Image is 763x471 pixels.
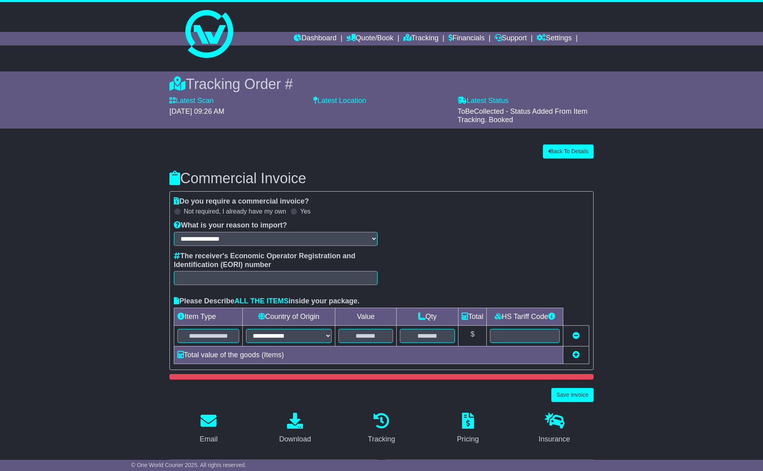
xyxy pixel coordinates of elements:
[169,107,224,115] span: [DATE] 09:26 AM
[313,97,366,105] label: Latest Location
[174,221,287,230] label: What is your reason to import?
[572,351,580,359] a: Add new item
[300,208,311,215] label: Yes
[551,388,594,402] button: Save Invoice
[131,462,246,468] span: © One World Courier 2025. All rights reserved.
[403,32,439,46] a: Tracking
[537,32,572,46] a: Settings
[169,170,594,186] h3: Commercial Invoice
[279,434,311,445] div: Download
[363,410,400,447] a: Tracking
[452,410,484,447] a: Pricing
[458,107,588,124] span: ToBeCollected - Status Added From Item Tracking. Booked
[200,434,218,445] div: Email
[543,144,594,158] button: Back To Details
[173,350,556,360] div: Total value of the goods ( Items)
[346,32,393,46] a: Quote/Book
[174,297,360,306] label: Please Describe inside your package.
[195,410,223,447] a: Email
[335,308,397,325] td: Value
[274,410,316,447] a: Download
[243,308,335,325] td: Country of Origin
[174,252,378,269] label: The receiver's Economic Operator Registration and Identification (EORI) number
[174,197,309,206] label: Do you require a commercial invoice?
[234,297,289,305] span: ALL THE ITEMS
[487,308,563,325] td: HS Tariff Code
[169,97,214,105] label: Latest Scan
[368,434,395,445] div: Tracking
[174,308,243,325] td: Item Type
[495,32,527,46] a: Support
[458,325,487,346] td: $
[169,75,594,93] div: Tracking Order #
[539,434,570,445] div: Insurance
[572,332,580,340] a: Remove this item
[457,434,479,445] div: Pricing
[294,32,336,46] a: Dashboard
[533,410,575,447] a: Insurance
[458,97,509,105] label: Latest Status
[397,308,458,325] td: Qty
[458,308,487,325] td: Total
[448,32,485,46] a: Financials
[184,208,286,215] label: Not required, I already have my own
